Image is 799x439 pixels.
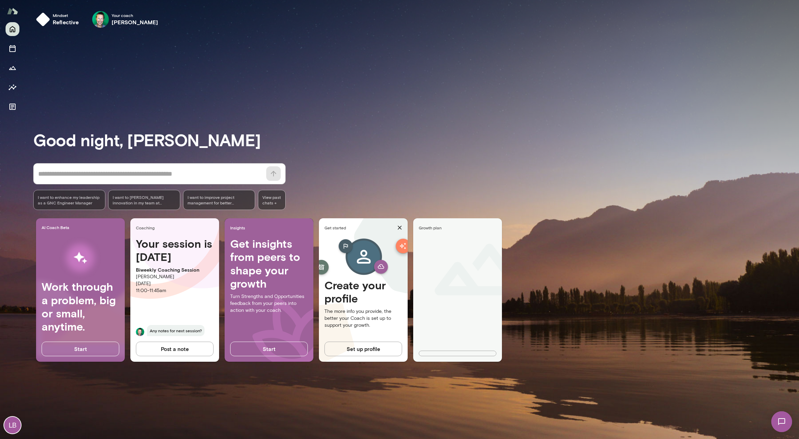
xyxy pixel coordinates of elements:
p: 11:00 - 11:45am [136,287,214,294]
div: I want to enhance my leadership as a GNC Engineer Manager [33,190,105,210]
h4: Get insights from peers to shape your growth [230,237,308,290]
h4: Your session is [DATE] [136,237,214,264]
p: The more info you provide, the better your Coach is set up to support your growth. [324,308,402,329]
button: Home [6,22,19,36]
button: Post a note [136,342,214,356]
span: AI Coach Beta [42,225,122,230]
button: Documents [6,100,19,114]
img: mindset [36,12,50,26]
img: Brian Lawrence [92,11,109,28]
p: [PERSON_NAME] [136,273,214,280]
div: I want to improve project management for better outcomes [183,190,255,210]
div: LB [4,417,21,433]
p: Biweekly Coaching Session [136,266,214,273]
span: I want to [PERSON_NAME] innovation in my team at [GEOGRAPHIC_DATA] [113,194,176,205]
h3: Good night, [PERSON_NAME] [33,130,799,149]
button: Start [42,342,119,356]
button: Mindsetreflective [33,8,85,30]
div: I want to [PERSON_NAME] innovation in my team at [GEOGRAPHIC_DATA] [108,190,180,210]
img: Mento [7,5,18,18]
img: Brian [136,328,144,336]
img: AI Workflows [50,236,111,280]
button: Growth Plan [6,61,19,75]
span: Your coach [112,12,158,18]
span: Coaching [136,225,216,230]
button: Set up profile [324,342,402,356]
h6: [PERSON_NAME] [112,18,158,26]
button: Insights [6,80,19,94]
img: Create profile [327,237,399,279]
h4: Work through a problem, big or small, anytime. [42,280,119,333]
button: Sessions [6,42,19,55]
span: Insights [230,225,311,230]
span: Mindset [53,12,79,18]
span: I want to enhance my leadership as a GNC Engineer Manager [38,194,101,205]
span: Growth plan [419,225,499,230]
span: View past chats -> [258,190,286,210]
div: Brian LawrenceYour coach[PERSON_NAME] [87,8,163,30]
button: Start [230,342,308,356]
p: [DATE] [136,280,214,287]
h6: reflective [53,18,79,26]
h4: Create your profile [324,279,402,305]
span: Get started [324,225,394,230]
span: I want to improve project management for better outcomes [188,194,251,205]
p: Turn Strengths and Opportunities feedback from your peers into action with your coach. [230,293,308,314]
span: Any notes for next session? [147,325,205,336]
